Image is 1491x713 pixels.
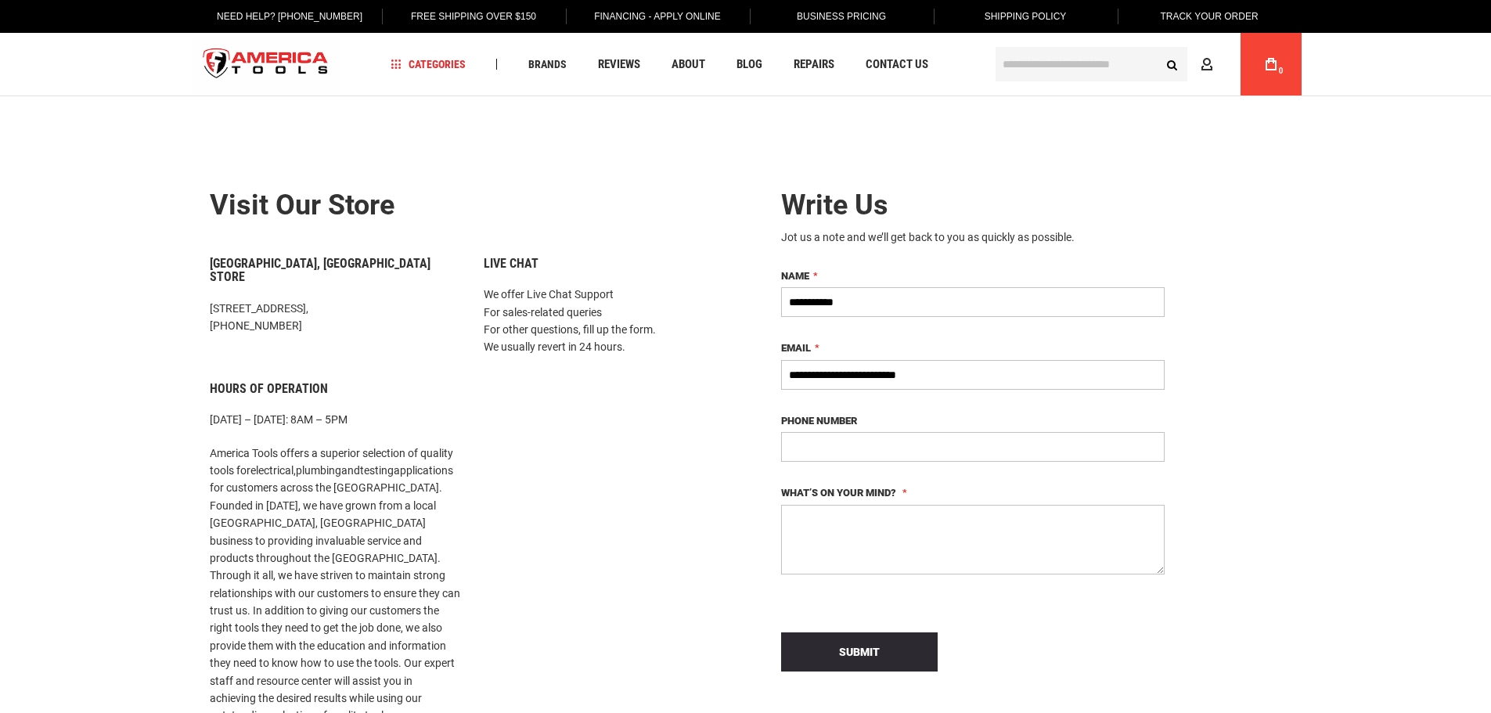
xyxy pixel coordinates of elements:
p: [STREET_ADDRESS], [PHONE_NUMBER] [210,300,460,335]
span: Categories [391,59,466,70]
a: Contact Us [859,54,935,75]
button: Search [1158,49,1187,79]
span: Reviews [598,59,640,70]
span: Blog [736,59,762,70]
span: Shipping Policy [985,11,1067,22]
a: testing [360,464,394,477]
span: What’s on your mind? [781,487,896,499]
a: Blog [729,54,769,75]
span: Brands [528,59,567,70]
p: [DATE] – [DATE]: 8AM – 5PM [210,411,460,428]
span: Phone Number [781,415,857,427]
a: Brands [521,54,574,75]
span: Repairs [794,59,834,70]
a: Reviews [591,54,647,75]
h6: [GEOGRAPHIC_DATA], [GEOGRAPHIC_DATA] Store [210,257,460,284]
a: store logo [190,35,342,94]
span: Name [781,270,809,282]
a: Categories [384,54,473,75]
img: America Tools [190,35,342,94]
a: Repairs [787,54,841,75]
div: Jot us a note and we’ll get back to you as quickly as possible. [781,229,1165,245]
span: Contact Us [866,59,928,70]
a: electrical [250,464,294,477]
span: 0 [1279,67,1284,75]
span: Write Us [781,189,888,221]
button: Submit [781,632,938,672]
p: We offer Live Chat Support For sales-related queries For other questions, fill up the form. We us... [484,286,734,356]
a: About [664,54,712,75]
h6: Live Chat [484,257,734,271]
h6: Hours of Operation [210,382,460,396]
a: plumbing [296,464,341,477]
span: About [672,59,705,70]
a: 0 [1256,33,1286,95]
span: Email [781,342,811,354]
h2: Visit our store [210,190,734,221]
span: Submit [839,646,880,658]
